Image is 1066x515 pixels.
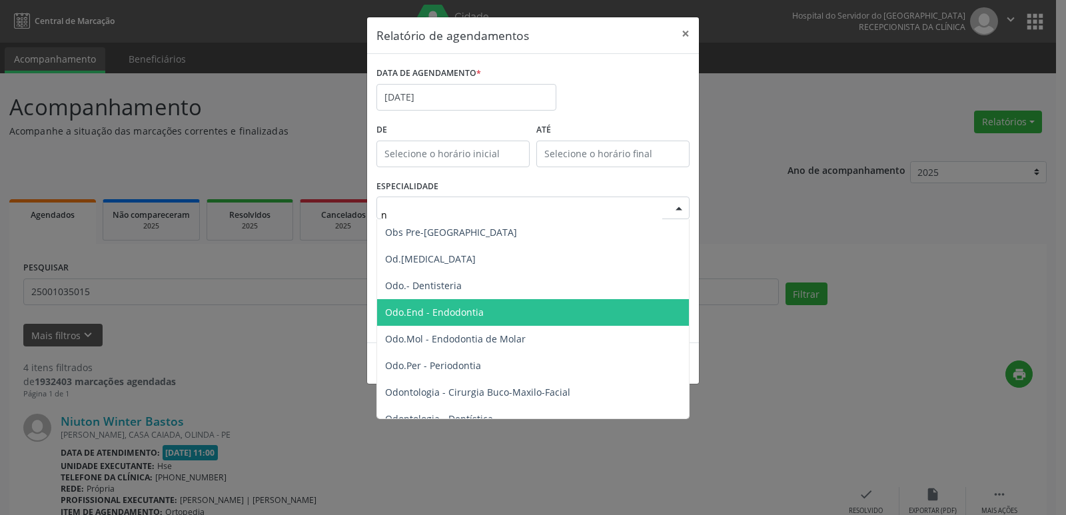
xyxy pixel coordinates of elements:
label: ATÉ [536,120,690,141]
h5: Relatório de agendamentos [376,27,529,44]
span: Odo.Per - Periodontia [385,359,481,372]
input: Selecione uma data ou intervalo [376,84,556,111]
input: Selecione o horário final [536,141,690,167]
button: Close [672,17,699,50]
span: Odo.Mol - Endodontia de Molar [385,332,526,345]
input: Seleciona uma especialidade [381,201,662,228]
label: De [376,120,530,141]
label: ESPECIALIDADE [376,177,438,197]
span: Odontologia - Cirurgia Buco-Maxilo-Facial [385,386,570,398]
span: Obs Pre-[GEOGRAPHIC_DATA] [385,226,517,239]
span: Odontologia - Dentística [385,412,493,425]
span: Od.[MEDICAL_DATA] [385,253,476,265]
label: DATA DE AGENDAMENTO [376,63,481,84]
input: Selecione o horário inicial [376,141,530,167]
span: Odo.- Dentisteria [385,279,462,292]
span: Odo.End - Endodontia [385,306,484,318]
